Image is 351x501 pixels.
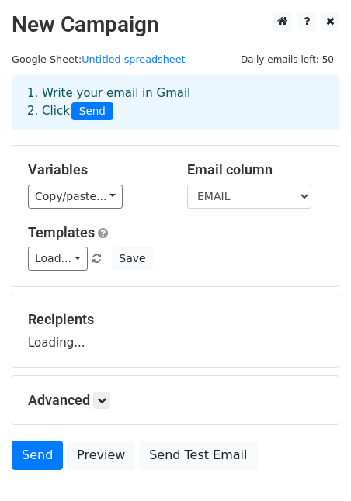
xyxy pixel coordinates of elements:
[112,247,152,271] button: Save
[235,54,339,65] a: Daily emails left: 50
[12,12,339,38] h2: New Campaign
[16,85,335,120] div: 1. Write your email in Gmail 2. Click
[28,247,88,271] a: Load...
[28,392,323,409] h5: Advanced
[71,102,113,121] span: Send
[28,224,95,240] a: Templates
[139,441,257,470] a: Send Test Email
[235,51,339,68] span: Daily emails left: 50
[28,311,323,351] div: Loading...
[28,311,323,328] h5: Recipients
[12,54,186,65] small: Google Sheet:
[28,185,123,209] a: Copy/paste...
[12,441,63,470] a: Send
[28,161,164,178] h5: Variables
[187,161,323,178] h5: Email column
[82,54,185,65] a: Untitled spreadsheet
[67,441,135,470] a: Preview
